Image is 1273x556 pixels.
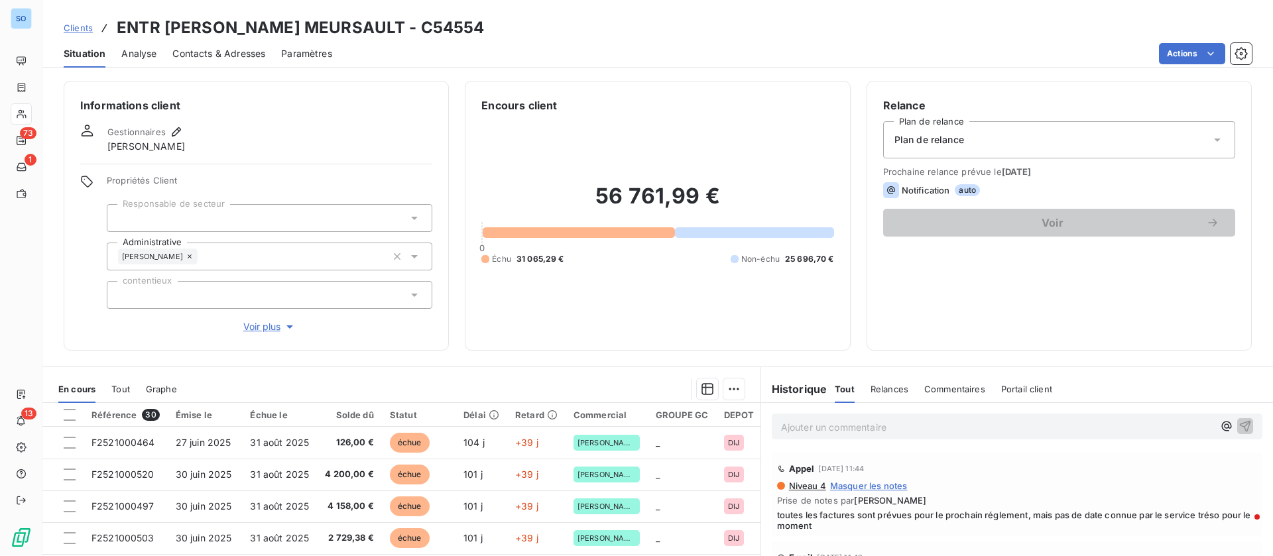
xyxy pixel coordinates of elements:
span: Non-échu [741,253,780,265]
span: _ [656,469,660,480]
span: En cours [58,384,95,394]
span: Masquer les notes [830,480,908,491]
div: SO [11,8,32,29]
div: Commercial [574,410,640,420]
span: Tout [111,384,130,394]
span: Prochaine relance prévue le [883,166,1235,177]
span: 4 200,00 € [325,468,374,481]
span: DIJ [728,502,739,510]
div: Échue le [250,410,309,420]
span: Notification [902,185,950,195]
span: échue [390,433,430,453]
span: [PERSON_NAME] [854,495,926,506]
span: 30 juin 2025 [176,469,232,480]
span: auto [955,184,980,196]
span: +39 j [515,469,538,480]
span: 31 août 2025 [250,437,309,448]
h6: Historique [761,381,827,397]
span: 13 [21,408,36,419]
span: 104 j [463,437,485,448]
span: 73 [20,127,36,139]
span: [PERSON_NAME] [577,502,636,510]
a: Clients [64,21,93,34]
iframe: Intercom live chat [1228,511,1260,543]
span: DIJ [728,439,739,447]
span: 31 août 2025 [250,469,309,480]
span: Gestionnaires [107,127,166,137]
span: Niveau 4 [788,480,826,491]
span: F2521000497 [91,500,154,512]
span: 31 août 2025 [250,500,309,512]
span: échue [390,465,430,484]
span: Appel [789,463,815,474]
span: 31 août 2025 [250,532,309,543]
button: Voir plus [107,319,432,334]
span: +39 j [515,532,538,543]
span: échue [390,528,430,548]
span: [DATE] 11:44 [818,465,864,473]
span: Commentaires [924,384,985,394]
span: F2521000464 [91,437,155,448]
div: Retard [515,410,558,420]
div: Référence [91,409,160,421]
div: GROUPE GC [656,410,708,420]
span: Portail client [1001,384,1052,394]
span: Propriétés Client [107,175,432,194]
div: Délai [463,410,499,420]
span: 101 j [463,500,483,512]
span: 101 j [463,532,483,543]
button: Voir [883,209,1235,237]
span: 30 juin 2025 [176,532,232,543]
span: [PERSON_NAME] [577,439,636,447]
input: Ajouter une valeur [118,289,129,301]
span: Prise de notes par [777,495,1257,506]
span: Clients [64,23,93,33]
div: Statut [390,410,448,420]
span: [PERSON_NAME] [122,252,183,260]
span: Graphe [146,384,177,394]
span: 101 j [463,469,483,480]
span: [PERSON_NAME] [577,534,636,542]
span: [DATE] [1002,166,1032,177]
button: Actions [1159,43,1225,64]
span: DIJ [728,471,739,478]
span: Situation [64,47,105,60]
span: 30 juin 2025 [176,500,232,512]
span: Voir [899,217,1206,228]
span: Tout [835,384,855,394]
span: 30 [142,409,159,421]
span: F2521000503 [91,532,154,543]
h6: Informations client [80,97,432,113]
span: 31 065,29 € [516,253,564,265]
span: Plan de relance [894,133,964,146]
div: Émise le [176,410,235,420]
h2: 56 761,99 € [481,183,833,223]
span: Voir plus [243,320,296,333]
span: [PERSON_NAME] [107,140,185,153]
span: échue [390,496,430,516]
h6: Encours client [481,97,557,113]
div: Solde dû [325,410,374,420]
span: 126,00 € [325,436,374,449]
div: DEPOT [724,410,754,420]
input: Ajouter une valeur [198,250,208,262]
span: 25 696,70 € [785,253,834,265]
span: 27 juin 2025 [176,437,231,448]
h6: Relance [883,97,1235,113]
h3: ENTR [PERSON_NAME] MEURSAULT - C54554 [117,16,485,40]
span: 4 158,00 € [325,500,374,513]
span: [PERSON_NAME] [577,471,636,478]
span: Échu [492,253,511,265]
span: 1 [25,154,36,166]
img: Logo LeanPay [11,527,32,548]
span: Relances [871,384,908,394]
span: DIJ [728,534,739,542]
span: _ [656,437,660,448]
span: 0 [479,243,485,253]
span: Analyse [121,47,156,60]
span: Contacts & Adresses [172,47,265,60]
span: +39 j [515,437,538,448]
span: 2 729,38 € [325,531,374,545]
span: +39 j [515,500,538,512]
input: Ajouter une valeur [118,212,129,224]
